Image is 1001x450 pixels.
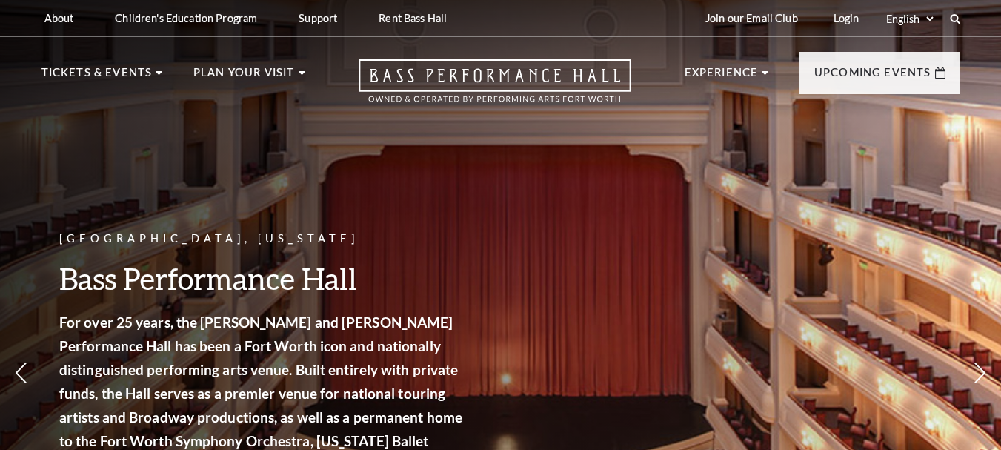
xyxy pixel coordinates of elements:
p: Upcoming Events [814,64,931,90]
p: About [44,12,74,24]
p: Children's Education Program [115,12,257,24]
p: Support [299,12,337,24]
p: Plan Your Visit [193,64,295,90]
p: Rent Bass Hall [379,12,447,24]
select: Select: [883,12,936,26]
h3: Bass Performance Hall [59,259,467,297]
p: Tickets & Events [41,64,153,90]
p: [GEOGRAPHIC_DATA], [US_STATE] [59,230,467,248]
p: Experience [685,64,759,90]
